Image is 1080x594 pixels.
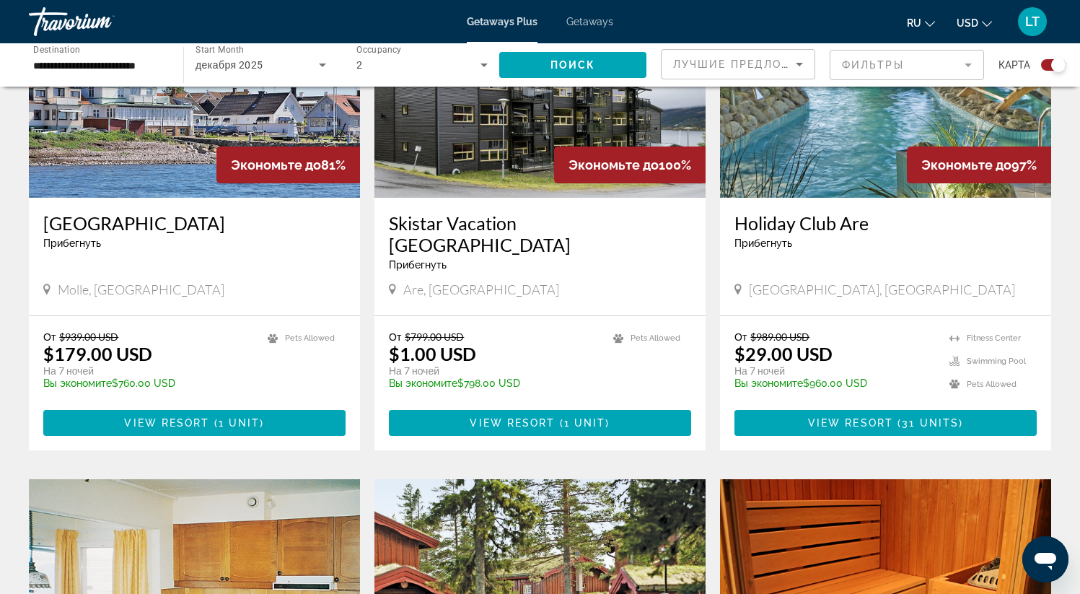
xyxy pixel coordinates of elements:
[749,281,1015,297] span: [GEOGRAPHIC_DATA], [GEOGRAPHIC_DATA]
[734,410,1037,436] button: View Resort(31 units)
[356,59,362,71] span: 2
[566,16,613,27] a: Getaways
[43,212,346,234] a: [GEOGRAPHIC_DATA]
[29,3,173,40] a: Travorium
[921,157,1011,172] span: Экономьте до
[902,417,959,429] span: 31 units
[216,147,360,183] div: 81%
[556,417,610,429] span: ( )
[43,410,346,436] button: View Resort(1 unit)
[907,17,921,29] span: ru
[196,59,263,71] span: декабря 2025
[631,333,680,343] span: Pets Allowed
[967,380,1017,389] span: Pets Allowed
[893,417,963,429] span: ( )
[470,417,555,429] span: View Resort
[389,259,447,271] span: Прибегнуть
[568,157,659,172] span: Экономьте до
[1014,6,1051,37] button: User Menu
[734,377,935,389] p: $960.00 USD
[389,410,691,436] button: View Resort(1 unit)
[389,364,599,377] p: На 7 ночей
[564,417,606,429] span: 1 unit
[830,49,984,81] button: Filter
[734,331,747,343] span: От
[1025,14,1040,29] span: LT
[124,417,209,429] span: View Resort
[389,377,457,389] span: Вы экономите
[285,333,335,343] span: Pets Allowed
[33,44,80,54] span: Destination
[403,281,559,297] span: Are, [GEOGRAPHIC_DATA]
[750,331,809,343] span: $989.00 USD
[219,417,260,429] span: 1 unit
[389,343,476,364] p: $1.00 USD
[957,12,992,33] button: Change currency
[734,377,803,389] span: Вы экономите
[907,12,935,33] button: Change language
[43,237,101,249] span: Прибегнуть
[356,45,402,55] span: Occupancy
[998,55,1030,75] span: карта
[467,16,537,27] a: Getaways Plus
[808,417,893,429] span: View Resort
[43,377,253,389] p: $760.00 USD
[907,147,1051,183] div: 97%
[967,333,1021,343] span: Fitness Center
[1022,536,1068,582] iframe: Schaltfläche zum Öffnen des Messaging-Fensters
[554,147,706,183] div: 100%
[673,56,803,73] mat-select: Sort by
[231,157,321,172] span: Экономьте до
[58,281,224,297] span: Molle, [GEOGRAPHIC_DATA]
[59,331,118,343] span: $939.00 USD
[405,331,464,343] span: $799.00 USD
[734,237,792,249] span: Прибегнуть
[43,377,112,389] span: Вы экономите
[957,17,978,29] span: USD
[967,357,1026,366] span: Swimming Pool
[196,45,244,55] span: Start Month
[734,343,833,364] p: $29.00 USD
[43,364,253,377] p: На 7 ночей
[43,331,56,343] span: От
[673,58,827,70] span: Лучшие предложения
[389,377,599,389] p: $798.00 USD
[389,212,691,255] a: Skistar Vacation [GEOGRAPHIC_DATA]
[734,364,935,377] p: На 7 ночей
[499,52,646,78] button: Поиск
[43,343,152,364] p: $179.00 USD
[734,212,1037,234] a: Holiday Club Are
[210,417,265,429] span: ( )
[550,59,596,71] span: Поиск
[389,331,401,343] span: От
